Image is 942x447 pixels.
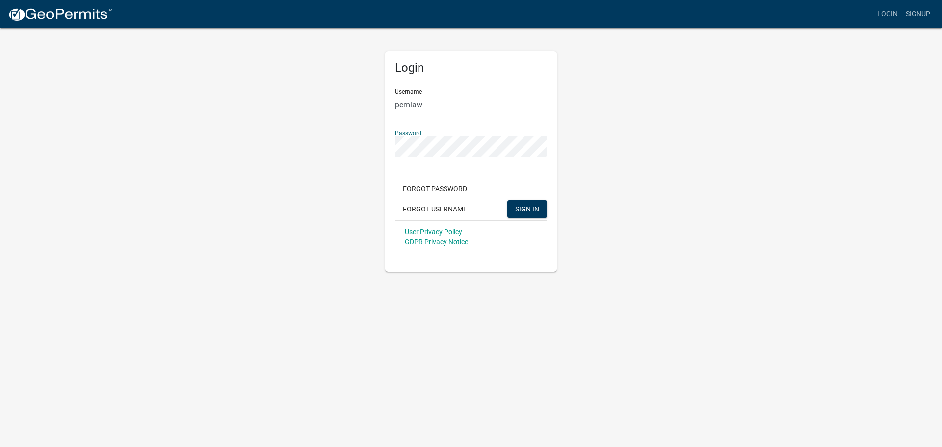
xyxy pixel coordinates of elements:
[515,205,539,212] span: SIGN IN
[395,200,475,218] button: Forgot Username
[405,238,468,246] a: GDPR Privacy Notice
[405,228,462,236] a: User Privacy Policy
[395,61,547,75] h5: Login
[873,5,902,24] a: Login
[902,5,934,24] a: Signup
[507,200,547,218] button: SIGN IN
[395,180,475,198] button: Forgot Password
